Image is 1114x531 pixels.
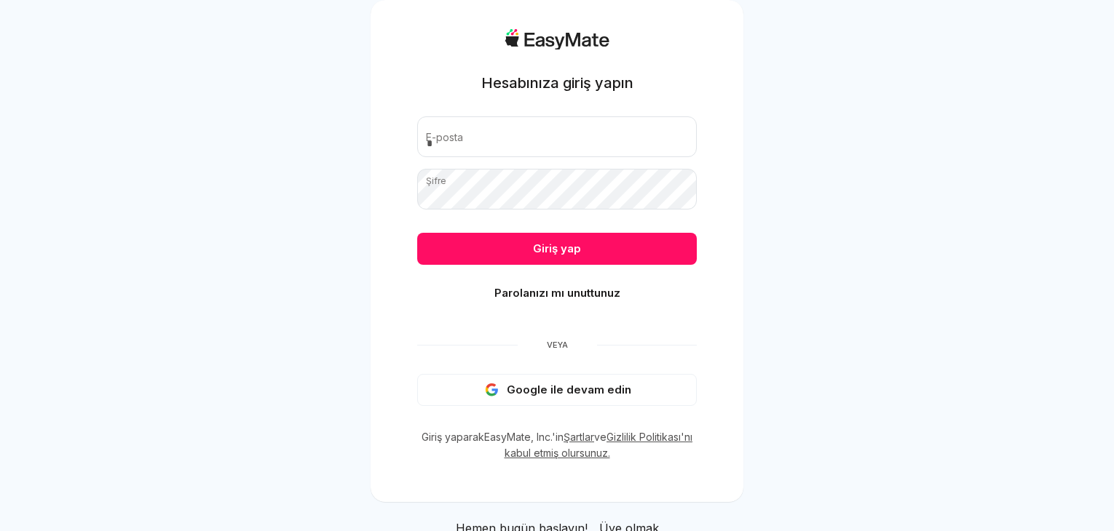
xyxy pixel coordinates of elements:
font: Parolanızı mı unuttunuz [494,286,620,300]
button: Giriş yap [417,233,697,265]
button: Google ile devam edin [417,374,697,406]
font: Hesabınıza giriş yapın [481,74,633,92]
button: Parolanızı mı unuttunuz [417,277,697,309]
a: Şartlar [564,431,594,443]
font: ve [594,431,607,443]
font: Giriş yap [533,241,581,255]
font: EasyMate, Inc.'in [484,431,564,443]
font: Veya [547,340,568,350]
font: Google ile devam edin [507,383,631,396]
font: Giriş yaparak [422,431,484,443]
